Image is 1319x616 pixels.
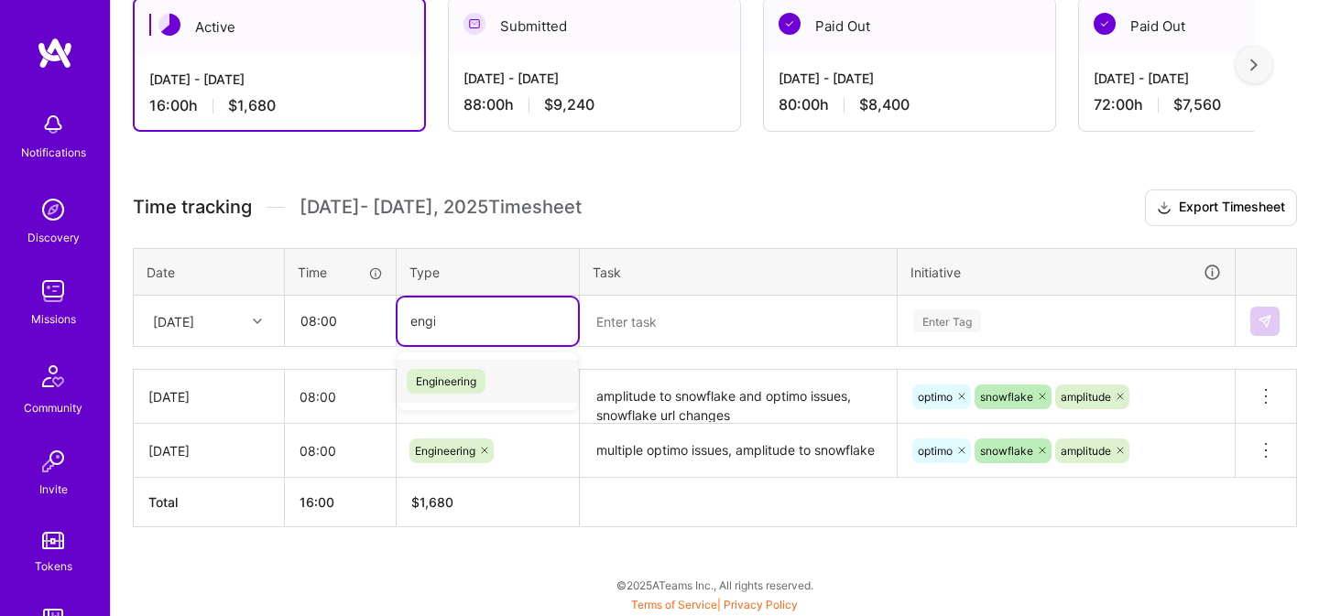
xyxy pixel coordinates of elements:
input: HH:MM [285,427,396,475]
img: Invite [35,443,71,480]
div: [DATE] [148,387,269,406]
div: [DATE] - [DATE] [149,70,409,89]
input: HH:MM [285,373,396,421]
span: snowflake [980,390,1033,404]
span: optimo [918,390,953,404]
img: Paid Out [779,13,801,35]
img: teamwork [35,273,71,309]
textarea: amplitude to snowflake and optimo issues, snowflake url changes [582,372,895,422]
div: 16:00 h [149,96,409,115]
textarea: multiple optimo issues, amplitude to snowflake [582,426,895,476]
div: Missions [31,309,76,329]
div: [DATE] [153,311,194,330]
img: Community [31,354,75,398]
div: 88:00 h [463,95,725,114]
div: Enter Tag [913,307,981,335]
img: Paid Out [1094,13,1116,35]
span: [DATE] - [DATE] , 2025 Timesheet [300,196,582,219]
span: amplitude [1061,444,1111,458]
th: Task [580,248,898,296]
img: right [1250,59,1258,71]
a: Privacy Policy [724,598,798,611]
th: Date [134,248,285,296]
img: bell [35,106,71,143]
span: snowflake [980,444,1033,458]
th: Type [397,248,580,296]
img: Submitted [463,13,485,35]
img: Submit [1258,314,1272,329]
img: tokens [42,532,64,549]
input: HH:MM [286,297,395,345]
span: $1,680 [228,96,276,115]
span: Engineering [407,369,485,394]
img: discovery [35,191,71,228]
span: $9,240 [544,95,594,114]
img: Active [158,14,180,36]
span: $7,560 [1173,95,1221,114]
span: | [631,598,798,611]
div: [DATE] - [DATE] [463,69,725,88]
img: logo [37,37,73,70]
a: Terms of Service [631,598,717,611]
div: © 2025 ATeams Inc., All rights reserved. [110,562,1319,608]
div: Initiative [910,262,1222,283]
span: $8,400 [859,95,910,114]
div: Time [298,263,383,282]
div: Invite [39,480,68,499]
div: Tokens [35,557,72,576]
span: Time tracking [133,196,252,219]
button: Export Timesheet [1145,189,1297,226]
th: 16:00 [285,478,397,527]
span: optimo [918,444,953,458]
span: $ 1,680 [411,494,453,510]
span: amplitude [1061,390,1111,404]
div: Notifications [21,143,86,162]
div: Discovery [27,228,80,247]
i: icon Chevron [253,317,262,326]
div: Community [24,398,82,417]
div: [DATE] - [DATE] [779,69,1041,88]
span: Engineering [415,444,475,458]
div: [DATE] [148,441,269,460]
i: icon Download [1157,199,1172,218]
th: Total [134,478,285,527]
div: 80:00 h [779,95,1041,114]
